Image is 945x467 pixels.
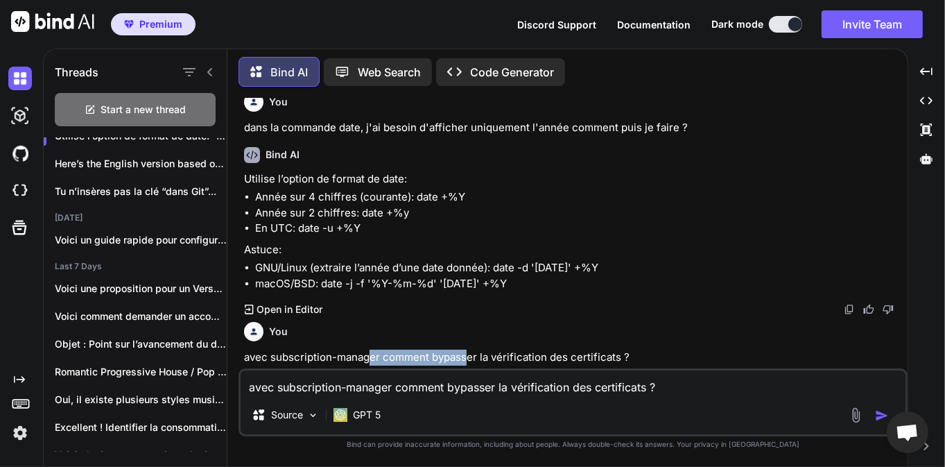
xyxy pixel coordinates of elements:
p: Code Generator [470,64,554,80]
p: Objet : Point sur l’avancement du dossier... [55,337,227,351]
p: dans la commande date, j'ai besoin d'afficher uniquement l'année comment puis je faire ? [244,120,905,136]
span: Dark mode [711,17,763,31]
span: Premium [139,17,182,31]
img: icon [875,409,889,423]
p: Romantic Progressive House / Pop Dance (soft... [55,365,227,379]
li: Année sur 4 chiffres (courante): date +%Y [255,189,905,205]
img: like [863,304,874,315]
img: dislike [883,304,894,315]
img: githubDark [8,142,32,165]
h6: Bind AI [266,148,300,162]
img: settings [8,421,32,445]
span: Documentation [617,19,691,31]
p: avec subscription-manager comment bypasser la vérification des certificats ? [244,350,905,366]
h2: Last 7 Days [44,261,227,272]
p: Source [271,408,303,422]
img: Bind AI [11,11,94,32]
p: Bind AI [270,64,308,80]
p: Astuce: [244,242,905,258]
button: Invite Team [822,10,923,38]
p: Open in Editor [257,303,322,316]
span: Discord Support [517,19,596,31]
li: En UTC: date -u +%Y [255,221,905,237]
img: attachment [848,407,864,423]
p: Voici plusieurs suggestions de titres basées sur... [55,448,227,462]
img: darkAi-studio [8,104,32,128]
button: Discord Support [517,17,596,32]
span: Start a new thread [101,103,187,117]
div: Ouvrir le chat [887,411,928,453]
img: Pick Models [307,409,319,421]
p: Bind can provide inaccurate information, including about people. Always double-check its answers.... [239,439,908,450]
p: Voici un guide rapide pour configurer nfsd... [55,233,227,247]
h1: Threads [55,64,98,80]
p: Excellent ! Identifier la consommation par thread... [55,421,227,434]
h6: You [269,325,288,339]
h2: [DATE] [44,212,227,223]
img: cloudideIcon [8,179,32,203]
p: Utilise l’option de format de date: [244,171,905,187]
p: Here’s the English version based on your... [55,157,227,171]
li: Année sur 2 chiffres: date +%y [255,205,905,221]
img: darkChat [8,67,32,90]
img: copy [844,304,855,315]
p: Voici une proposition pour un Verse 2:... [55,282,227,296]
p: Voici comment demander un accompagnement par un... [55,309,227,323]
p: Oui, il existe plusieurs styles musicaux " [55,393,227,407]
img: premium [124,20,134,28]
img: GPT 5 [333,408,347,422]
button: premiumPremium [111,13,196,35]
p: Tu n’insères pas la clé “dans Git”... [55,185,227,198]
p: GPT 5 [353,408,381,422]
p: Web Search [358,64,421,80]
li: GNU/Linux (extraire l’année d’une date donnée): date -d '[DATE]' +%Y [255,260,905,276]
h6: You [269,95,288,109]
button: Documentation [617,17,691,32]
li: macOS/BSD: date -j -f '%Y-%m-%d' '[DATE]' +%Y [255,276,905,292]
